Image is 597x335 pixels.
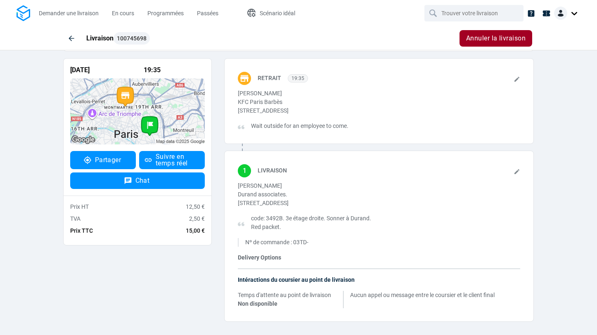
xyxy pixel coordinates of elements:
[156,153,198,167] span: Suivre en temps réel
[186,203,205,210] span: 12,50 €
[135,177,150,184] span: Chat
[70,227,93,234] span: Prix TTC
[238,98,483,106] p: KFC Paris Barbès
[245,238,494,247] div: Nº de commande : 03TD-
[554,7,567,20] img: Client
[238,199,520,208] p: [STREET_ADDRESS]
[114,32,150,45] button: 100745698
[238,276,355,283] span: Intéractions du coursier au point de livraison
[144,66,161,74] span: 19:35
[251,223,371,231] p: Red packet.
[238,300,277,307] span: Non disponible
[238,89,483,98] p: [PERSON_NAME]
[112,10,134,17] span: En cours
[258,167,287,174] span: Livraison
[70,172,205,189] button: Chat
[70,66,90,74] span: [DATE]
[70,215,81,222] span: TVA
[350,291,495,300] span: Aucun appel ou message entre le coursier et le client final
[70,203,89,210] span: Prix HT
[17,5,30,21] img: Logo
[95,157,121,163] span: Partager
[139,151,205,169] a: Suivre en temps réel
[238,254,281,261] span: Delivery Options
[466,35,526,42] span: Annuler la livraison
[441,5,508,21] input: Trouver votre livraison
[260,10,295,17] span: Scénario idéal
[70,151,136,169] button: Partager
[238,182,520,190] p: [PERSON_NAME]
[189,215,205,222] span: 2,50 €
[238,292,331,298] span: Temps d'attente au point de livraison
[238,190,520,199] p: Durand associates.
[251,122,348,130] p: Wait outside for an employee to come.
[251,214,371,223] p: code: 3492B. 3e étage droite. Sonner à Durand.
[238,106,483,115] p: [STREET_ADDRESS]
[117,35,147,41] span: 100745698
[86,34,150,42] span: Livraison
[147,10,184,17] span: Programmées
[291,75,304,81] span: 19:35
[258,75,281,81] span: Retrait
[39,10,99,17] span: Demander une livraison
[460,30,532,47] button: Annuler la livraison
[186,227,205,234] span: 15,00 €
[238,164,251,177] div: 1
[197,10,218,17] span: Passées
